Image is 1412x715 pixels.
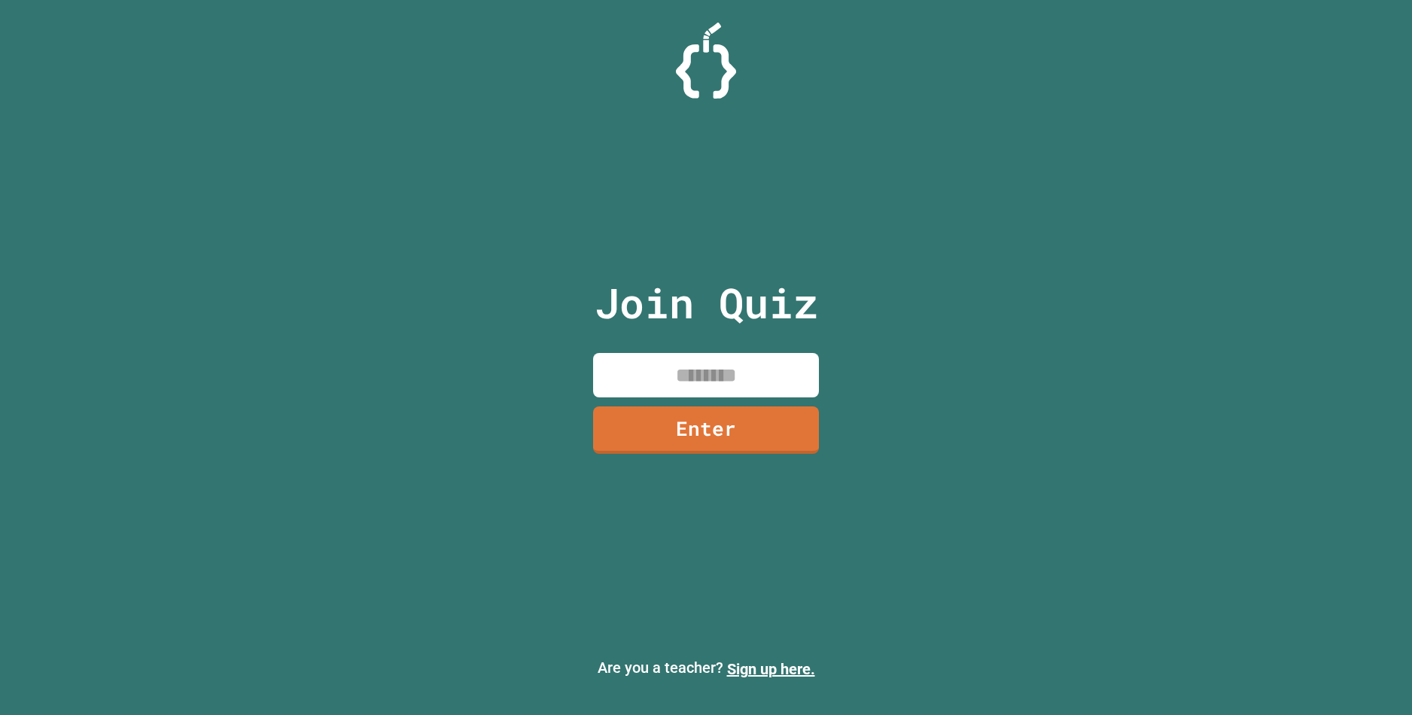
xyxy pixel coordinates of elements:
[593,406,819,454] a: Enter
[12,656,1400,680] p: Are you a teacher?
[676,23,736,99] img: Logo.svg
[595,272,818,334] p: Join Quiz
[1349,655,1397,700] iframe: chat widget
[727,660,815,678] a: Sign up here.
[1287,589,1397,653] iframe: chat widget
